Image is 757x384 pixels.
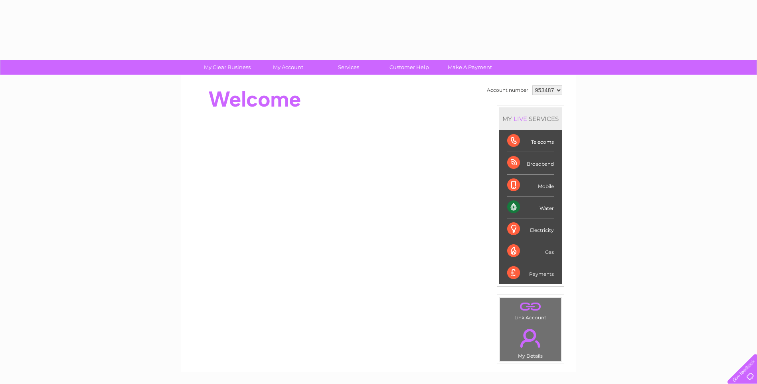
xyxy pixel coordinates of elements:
div: Payments [507,262,554,284]
a: My Account [255,60,321,75]
div: Water [507,196,554,218]
a: . [502,300,559,314]
td: My Details [500,322,561,361]
div: LIVE [512,115,529,123]
a: Make A Payment [437,60,503,75]
td: Account number [485,83,530,97]
div: Broadband [507,152,554,174]
div: Telecoms [507,130,554,152]
div: Electricity [507,218,554,240]
a: . [502,324,559,352]
div: MY SERVICES [499,107,562,130]
td: Link Account [500,297,561,323]
div: Gas [507,240,554,262]
a: Customer Help [376,60,442,75]
div: Mobile [507,174,554,196]
a: My Clear Business [194,60,260,75]
a: Services [316,60,381,75]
